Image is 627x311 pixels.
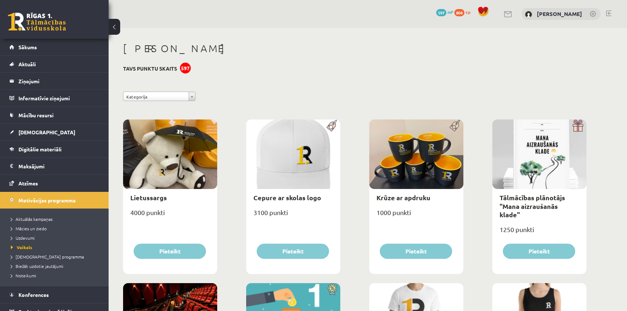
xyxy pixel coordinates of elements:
span: Motivācijas programma [18,197,76,203]
a: Cepure ar skolas logo [253,193,321,202]
span: Mācību resursi [18,112,54,118]
a: Lietussargs [130,193,167,202]
div: 4000 punkti [123,206,217,224]
a: Tālmācības plānotājs "Mana aizraušanās klade" [500,193,565,219]
span: 804 [454,9,464,16]
img: Populāra prece [324,119,340,132]
a: Uzdevumi [11,235,101,241]
span: Atzīmes [18,180,38,186]
img: Bruno Trukšāns [525,11,532,18]
span: [DEMOGRAPHIC_DATA] [18,129,75,135]
a: 597 mP [436,9,453,15]
a: Ziņojumi [9,73,100,89]
a: Kategorija [123,92,195,101]
a: Biežāk uzdotie jautājumi [11,263,101,269]
a: Veikals [11,244,101,251]
img: Populāra prece [447,119,463,132]
div: 3100 punkti [246,206,340,224]
span: Aktuāli [18,61,36,67]
h3: Tavs punktu skaits [123,66,177,72]
a: Motivācijas programma [9,192,100,209]
span: Veikals [11,244,32,250]
div: 597 [180,63,191,73]
a: [PERSON_NAME] [537,10,582,17]
legend: Ziņojumi [18,73,100,89]
a: 804 xp [454,9,474,15]
span: 597 [436,9,446,16]
a: [DEMOGRAPHIC_DATA] programma [11,253,101,260]
a: Noteikumi [11,272,101,279]
button: Pieteikt [380,244,452,259]
a: Konferences [9,286,100,303]
a: Sākums [9,39,100,55]
img: Dāvana ar pārsteigumu [570,119,586,132]
span: Aktuālās kampaņas [11,216,52,222]
legend: Informatīvie ziņojumi [18,90,100,106]
span: Biežāk uzdotie jautājumi [11,263,63,269]
a: Atzīmes [9,175,100,192]
span: xp [466,9,470,15]
a: Krūze ar apdruku [376,193,430,202]
span: mP [447,9,453,15]
span: Sākums [18,44,37,50]
span: Konferences [18,291,49,298]
a: Digitālie materiāli [9,141,100,157]
span: Kategorija [126,92,186,101]
span: Uzdevumi [11,235,35,241]
a: Rīgas 1. Tālmācības vidusskola [8,13,66,31]
img: Atlaide [324,283,340,295]
button: Pieteikt [257,244,329,259]
div: 1000 punkti [369,206,463,224]
a: Informatīvie ziņojumi [9,90,100,106]
span: Noteikumi [11,273,36,278]
a: Maksājumi [9,158,100,175]
a: Mācies un ziedo [11,225,101,232]
div: 1250 punkti [492,223,586,241]
a: Aktuāli [9,56,100,72]
button: Pieteikt [503,244,575,259]
a: Mācību resursi [9,107,100,123]
button: Pieteikt [134,244,206,259]
a: Aktuālās kampaņas [11,216,101,222]
span: Mācies un ziedo [11,226,47,231]
span: [DEMOGRAPHIC_DATA] programma [11,254,84,260]
legend: Maksājumi [18,158,100,175]
a: [DEMOGRAPHIC_DATA] [9,124,100,140]
span: Digitālie materiāli [18,146,62,152]
h1: [PERSON_NAME] [123,42,586,55]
